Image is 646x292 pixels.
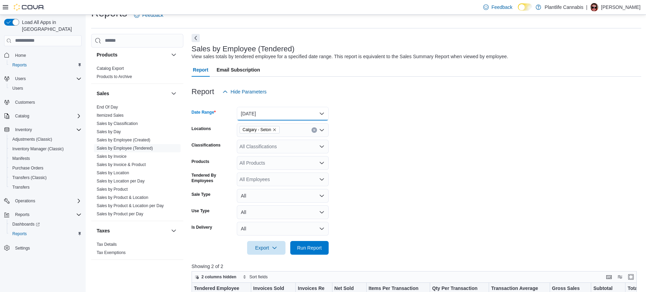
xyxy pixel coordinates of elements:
button: Taxes [170,227,178,235]
div: Tendered Employee [194,285,243,292]
div: Products [91,64,183,84]
label: Is Delivery [192,225,212,230]
span: Sort fields [249,274,268,280]
button: Keyboard shortcuts [605,273,613,281]
a: Sales by Day [97,129,121,134]
div: Sales [91,103,183,221]
button: Operations [1,196,84,206]
a: Customers [12,98,38,106]
div: Sasha Iemelianenko [590,3,598,11]
span: Calgary - Seton [243,126,271,133]
p: Plantlife Cannabis [545,3,583,11]
div: View sales totals by tendered employee for a specified date range. This report is equivalent to t... [192,53,508,60]
a: Sales by Classification [97,121,138,126]
button: Customers [1,97,84,107]
button: Reports [7,229,84,239]
label: Tendered By Employees [192,173,234,183]
span: Operations [15,198,35,204]
span: Sales by Location [97,170,129,176]
button: Enter fullscreen [627,273,635,281]
span: Customers [12,98,82,106]
button: Hide Parameters [220,85,269,99]
button: Sales [97,90,168,97]
h3: Sales [97,90,109,97]
span: Reports [10,61,82,69]
span: Products to Archive [97,74,132,79]
p: [PERSON_NAME] [601,3,641,11]
a: Transfers (Classic) [10,174,49,182]
span: Adjustments (Classic) [12,137,52,142]
div: Invoices Ref [298,285,324,292]
span: Sales by Employee (Created) [97,137,150,143]
button: All [237,189,329,203]
span: Email Subscription [217,63,260,77]
a: Transfers [10,183,32,191]
span: Sales by Employee (Tendered) [97,145,153,151]
span: Dashboards [10,220,82,228]
button: All [237,205,329,219]
span: Feedback [142,12,163,18]
span: Manifests [12,156,30,161]
a: End Of Day [97,105,118,110]
button: Display options [616,273,624,281]
span: Home [15,53,26,58]
span: Home [12,51,82,60]
button: Products [170,51,178,59]
div: Net Sold [334,285,358,292]
span: Export [251,241,281,255]
button: Taxes [97,227,168,234]
div: Gross Sales [552,285,583,292]
label: Products [192,159,209,164]
h3: Report [192,88,214,96]
button: [DATE] [237,107,329,120]
span: Tax Exemptions [97,250,126,255]
button: Reports [7,60,84,70]
span: Inventory Manager (Classic) [12,146,64,152]
span: Sales by Product [97,187,128,192]
button: All [237,222,329,236]
span: Settings [12,243,82,252]
a: Settings [12,244,33,252]
a: Sales by Location per Day [97,179,145,183]
a: Products to Archive [97,74,132,79]
button: Run Report [290,241,329,255]
span: 2 columns hidden [202,274,236,280]
button: Transfers [7,182,84,192]
span: Users [15,76,26,81]
a: Itemized Sales [97,113,124,118]
span: Inventory Manager (Classic) [10,145,82,153]
span: Run Report [297,244,322,251]
h3: Products [97,51,118,58]
div: Transaction Average [491,285,542,292]
span: Dashboards [12,221,40,227]
a: Sales by Product per Day [97,212,143,216]
p: | [586,3,587,11]
span: Transfers [12,185,29,190]
span: Purchase Orders [12,165,44,171]
span: Calgary - Seton [240,126,280,134]
span: Inventory [12,126,82,134]
span: Reports [12,211,82,219]
button: Reports [1,210,84,219]
span: Catalog [15,113,29,119]
button: Open list of options [319,127,325,133]
button: Clear input [312,127,317,133]
button: Remove Calgary - Seton from selection in this group [272,128,277,132]
button: Transfers (Classic) [7,173,84,182]
a: Users [10,84,26,92]
a: Tax Details [97,242,117,247]
button: Export [247,241,285,255]
a: Inventory Manager (Classic) [10,145,66,153]
img: Cova [14,4,45,11]
span: Catalog Export [97,66,124,71]
button: Reports [12,211,32,219]
div: Qty Per Transaction [432,285,481,292]
span: Operations [12,197,82,205]
a: Sales by Employee (Created) [97,138,150,142]
button: Purchase Orders [7,163,84,173]
a: Sales by Product & Location [97,195,148,200]
a: Adjustments (Classic) [10,135,55,143]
